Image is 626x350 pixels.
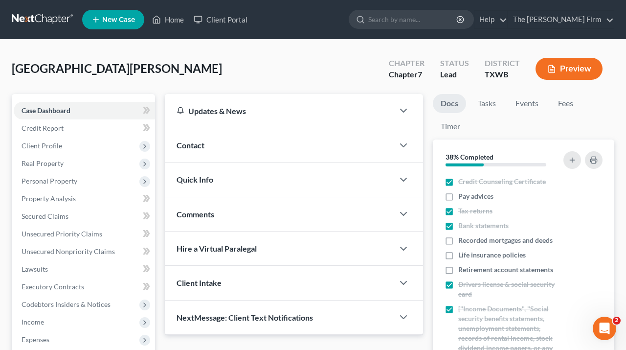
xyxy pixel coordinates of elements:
[458,280,560,299] span: Drivers license & social security card
[147,11,189,28] a: Home
[418,70,422,79] span: 7
[508,11,614,28] a: The [PERSON_NAME] Firm
[22,106,70,115] span: Case Dashboard
[485,58,520,69] div: District
[458,191,493,201] span: Pay advices
[177,244,257,253] span: Hire a Virtual Paralegal
[189,11,252,28] a: Client Portal
[14,225,155,243] a: Unsecured Priority Claims
[440,58,469,69] div: Status
[485,69,520,80] div: TXWB
[458,177,546,187] span: Credit Counseling Certificate
[22,300,111,308] span: Codebtors Insiders & Notices
[458,265,553,275] span: Retirement account statements
[177,313,313,322] span: NextMessage: Client Text Notifications
[440,69,469,80] div: Lead
[177,140,204,150] span: Contact
[14,260,155,278] a: Lawsuits
[22,177,77,185] span: Personal Property
[389,58,425,69] div: Chapter
[177,175,213,184] span: Quick Info
[177,106,382,116] div: Updates & News
[368,10,458,28] input: Search by name...
[22,141,62,150] span: Client Profile
[458,206,492,216] span: Tax returns
[433,117,468,136] a: Timer
[14,190,155,208] a: Property Analysis
[550,94,581,113] a: Fees
[446,153,493,161] strong: 38% Completed
[458,221,509,231] span: Bank statements
[508,94,546,113] a: Events
[470,94,504,113] a: Tasks
[22,265,48,273] span: Lawsuits
[102,16,135,23] span: New Case
[14,243,155,260] a: Unsecured Nonpriority Claims
[14,208,155,225] a: Secured Claims
[22,282,84,291] span: Executory Contracts
[593,317,616,340] iframe: Intercom live chat
[613,317,621,325] span: 2
[22,335,49,344] span: Expenses
[474,11,507,28] a: Help
[433,94,466,113] a: Docs
[458,235,553,245] span: Recorded mortgages and deeds
[22,318,44,326] span: Income
[14,278,155,296] a: Executory Contracts
[458,250,526,260] span: Life insurance policies
[22,124,64,132] span: Credit Report
[22,194,76,203] span: Property Analysis
[22,230,102,238] span: Unsecured Priority Claims
[389,69,425,80] div: Chapter
[14,102,155,119] a: Case Dashboard
[177,210,214,219] span: Comments
[22,159,64,167] span: Real Property
[177,278,222,287] span: Client Intake
[22,247,115,256] span: Unsecured Nonpriority Claims
[536,58,603,80] button: Preview
[22,212,68,220] span: Secured Claims
[14,119,155,137] a: Credit Report
[12,61,222,75] span: [GEOGRAPHIC_DATA][PERSON_NAME]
